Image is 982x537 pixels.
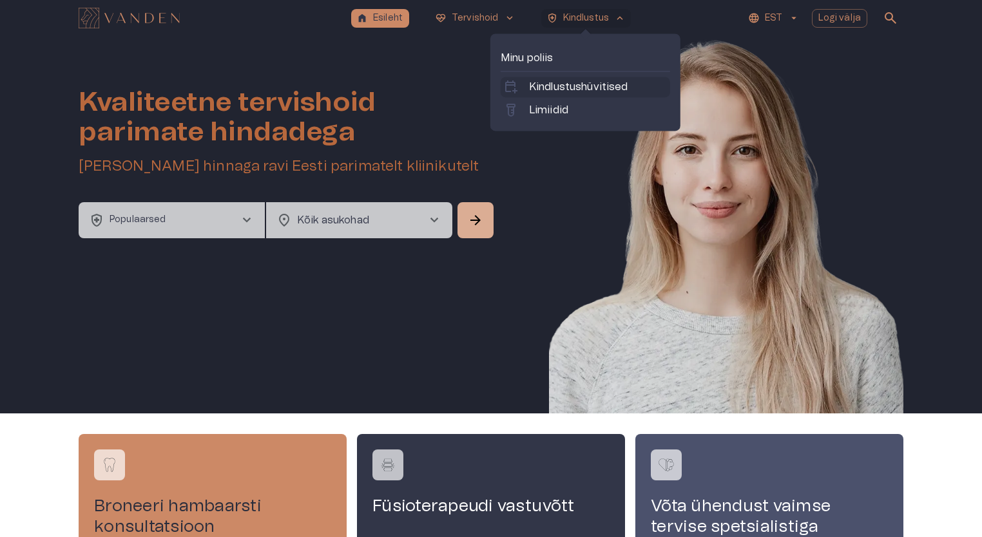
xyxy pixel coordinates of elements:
[239,212,255,228] span: chevron_right
[89,212,104,228] span: health_and_safety
[541,9,631,28] button: health_and_safetyKindlustuskeyboard_arrow_up
[883,10,898,26] span: search
[529,102,568,118] p: Limiidid
[297,212,406,228] p: Kõik asukohad
[356,12,368,24] span: home
[373,12,403,25] p: Esileht
[79,8,180,28] img: Vanden logo
[878,5,903,31] button: open search modal
[94,496,331,537] h4: Broneeri hambaarsti konsultatsioon
[818,12,862,25] p: Logi välja
[503,102,668,118] a: labsLimiidid
[452,12,499,25] p: Tervishoid
[546,12,558,24] span: health_and_safety
[503,102,519,118] span: labs
[468,212,483,228] span: arrow_forward
[746,9,801,28] button: EST
[110,213,166,227] p: Populaarsed
[372,496,610,516] h4: Füsioterapeudi vastuvõtt
[276,212,292,228] span: location_on
[812,9,868,28] button: Logi välja
[529,79,628,95] p: Kindlustushüvitised
[430,9,521,28] button: ecg_heartTervishoidkeyboard_arrow_down
[765,12,782,25] p: EST
[457,202,494,238] button: Search
[549,36,903,452] img: Woman smiling
[503,79,519,95] span: calendar_add_on
[378,455,398,475] img: Füsioterapeudi vastuvõtt logo
[79,9,346,27] a: Navigate to homepage
[79,157,496,176] h5: [PERSON_NAME] hinnaga ravi Eesti parimatelt kliinikutelt
[503,79,668,95] a: calendar_add_onKindlustushüvitised
[79,202,265,238] button: health_and_safetyPopulaarsedchevron_right
[501,50,670,66] p: Minu poliis
[79,88,496,147] h1: Kvaliteetne tervishoid parimate hindadega
[657,455,676,475] img: Võta ühendust vaimse tervise spetsialistiga logo
[427,212,442,228] span: chevron_right
[614,12,626,24] span: keyboard_arrow_up
[100,455,119,475] img: Broneeri hambaarsti konsultatsioon logo
[351,9,409,28] button: homeEsileht
[435,12,447,24] span: ecg_heart
[651,496,888,537] h4: Võta ühendust vaimse tervise spetsialistiga
[563,12,610,25] p: Kindlustus
[504,12,515,24] span: keyboard_arrow_down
